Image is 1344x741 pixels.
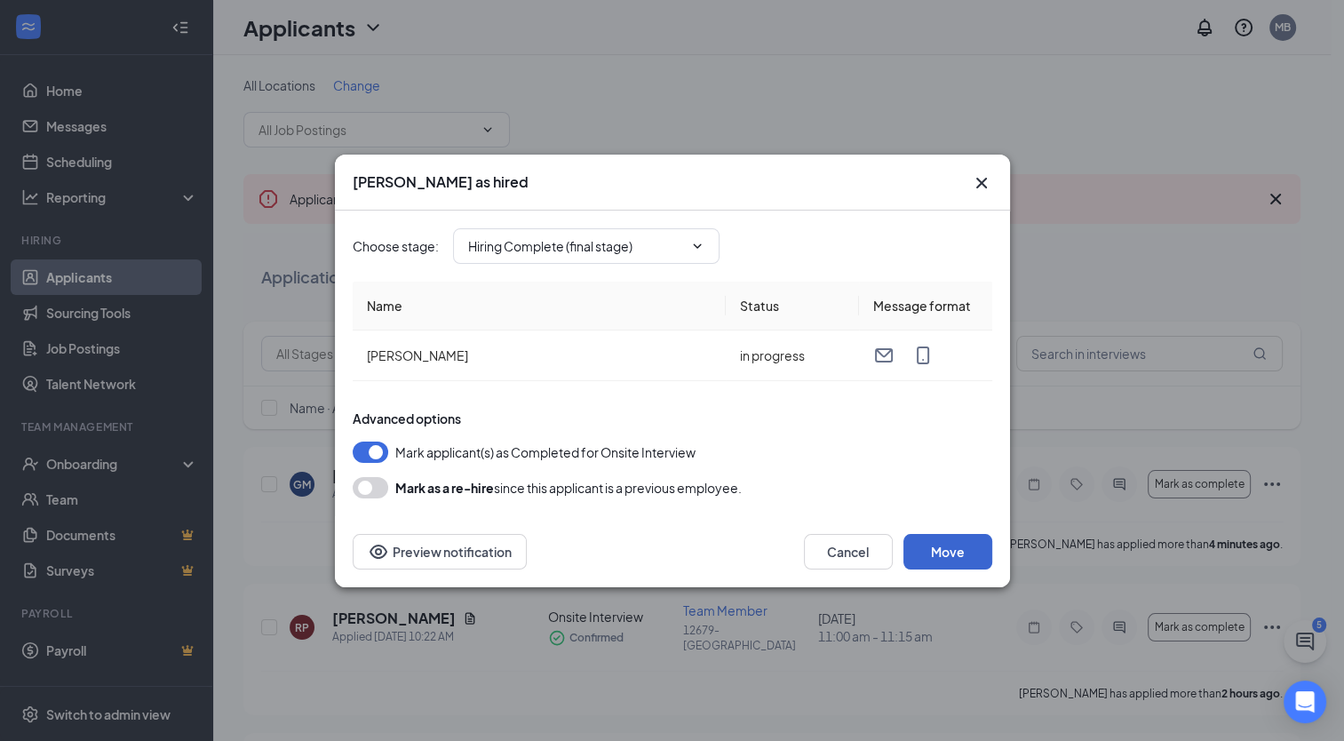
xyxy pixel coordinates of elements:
div: since this applicant is a previous employee. [395,477,742,498]
button: Preview notificationEye [353,534,527,570]
h3: [PERSON_NAME] as hired [353,172,529,192]
td: in progress [726,331,859,381]
svg: ChevronDown [690,239,704,253]
span: Mark applicant(s) as Completed for Onsite Interview [395,442,696,463]
div: Open Intercom Messenger [1284,681,1326,723]
div: Advanced options [353,410,992,427]
svg: Cross [971,172,992,194]
span: Choose stage : [353,236,439,256]
th: Message format [859,282,992,331]
button: Cancel [804,534,893,570]
b: Mark as a re-hire [395,480,494,496]
th: Status [726,282,859,331]
svg: MobileSms [912,345,934,366]
button: Move [903,534,992,570]
svg: Eye [368,541,389,562]
span: [PERSON_NAME] [367,347,468,363]
button: Close [971,172,992,194]
th: Name [353,282,726,331]
svg: Email [873,345,895,366]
